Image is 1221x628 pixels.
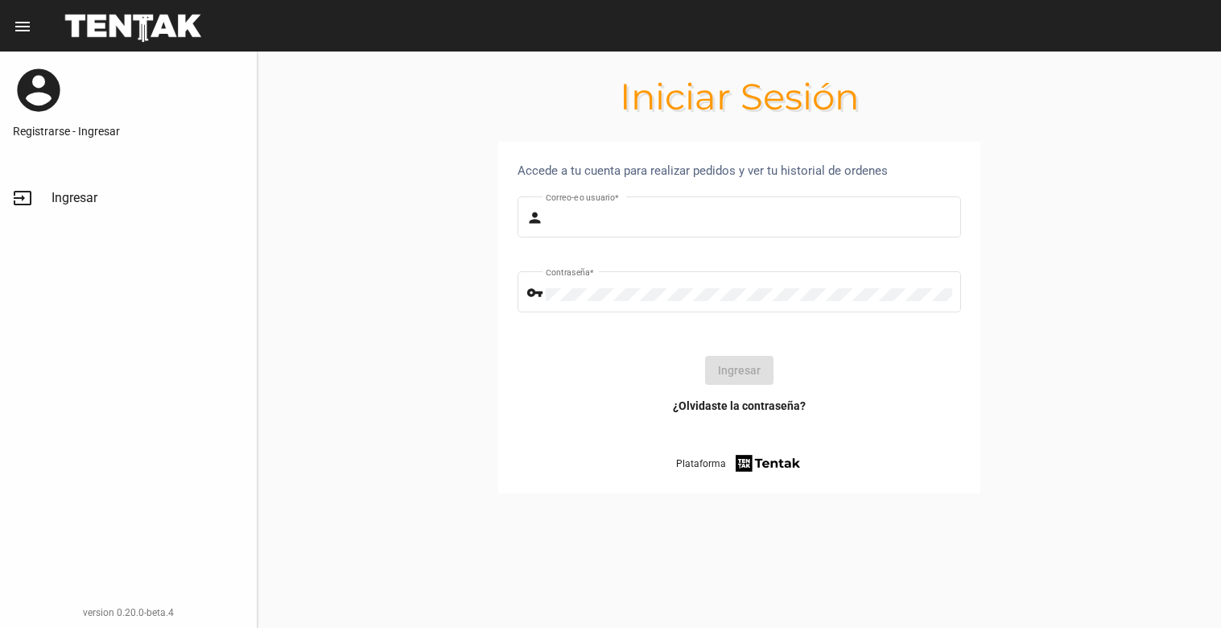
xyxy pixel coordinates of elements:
[13,188,32,208] mat-icon: input
[13,605,244,621] div: version 0.20.0-beta.4
[13,123,244,139] a: Registrarse - Ingresar
[13,17,32,36] mat-icon: menu
[676,452,802,474] a: Plataforma
[258,84,1221,109] h1: Iniciar Sesión
[733,452,802,474] img: tentak-firm.png
[526,209,546,228] mat-icon: person
[705,356,773,385] button: Ingresar
[673,398,806,414] a: ¿Olvidaste la contraseña?
[676,456,726,472] span: Plataforma
[13,64,64,116] mat-icon: account_circle
[518,161,961,180] div: Accede a tu cuenta para realizar pedidos y ver tu historial de ordenes
[52,190,97,206] span: Ingresar
[526,283,546,303] mat-icon: vpn_key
